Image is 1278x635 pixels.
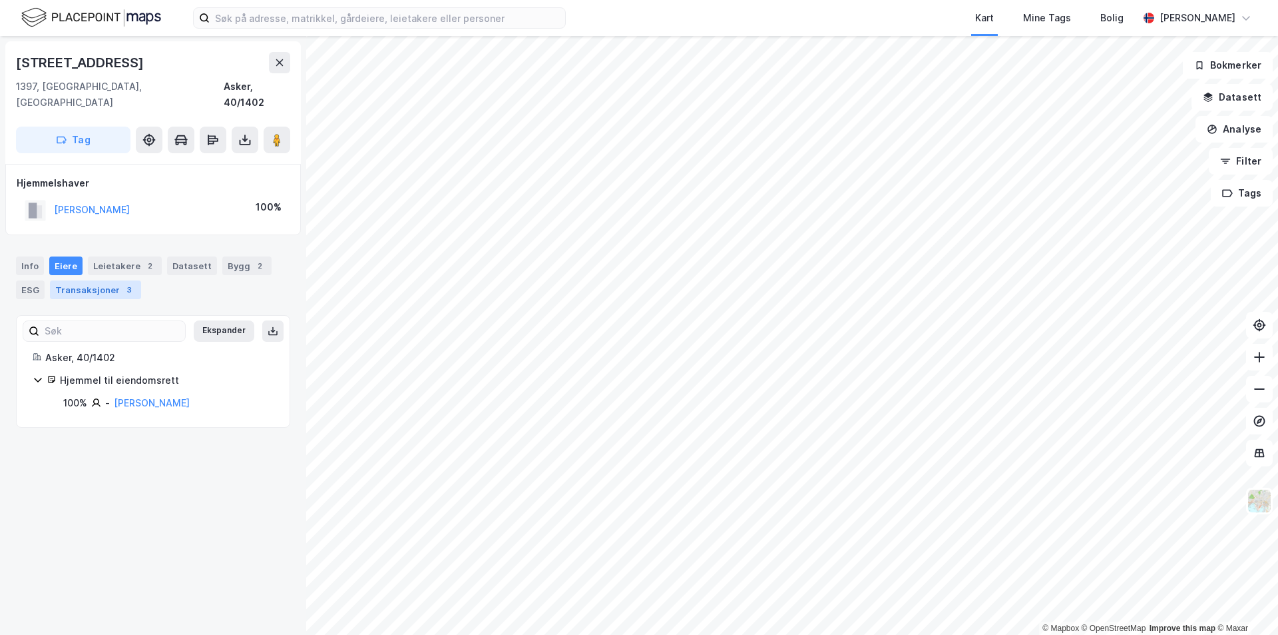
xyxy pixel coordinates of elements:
[16,52,146,73] div: [STREET_ADDRESS]
[60,372,274,388] div: Hjemmel til eiendomsrett
[50,281,141,299] div: Transaksjoner
[1195,116,1273,143] button: Analyse
[1160,10,1235,26] div: [PERSON_NAME]
[39,321,185,341] input: Søk
[256,199,282,215] div: 100%
[49,257,83,275] div: Eiere
[1209,148,1273,175] button: Filter
[122,283,136,297] div: 3
[114,397,190,408] a: [PERSON_NAME]
[16,79,224,111] div: 1397, [GEOGRAPHIC_DATA], [GEOGRAPHIC_DATA]
[253,259,266,273] div: 2
[224,79,290,111] div: Asker, 40/1402
[16,127,130,153] button: Tag
[1042,624,1079,633] a: Mapbox
[143,259,156,273] div: 2
[1100,10,1124,26] div: Bolig
[16,257,44,275] div: Info
[1191,84,1273,111] button: Datasett
[222,257,272,275] div: Bygg
[167,257,217,275] div: Datasett
[1247,488,1272,514] img: Z
[21,6,161,29] img: logo.f888ab2527a4732fd821a326f86c7f29.svg
[105,395,110,411] div: -
[63,395,87,411] div: 100%
[1211,571,1278,635] iframe: Chat Widget
[16,281,45,299] div: ESG
[1211,180,1273,207] button: Tags
[194,320,254,342] button: Ekspander
[1150,624,1215,633] a: Improve this map
[88,257,162,275] div: Leietakere
[1023,10,1071,26] div: Mine Tags
[45,350,274,366] div: Asker, 40/1402
[1183,52,1273,79] button: Bokmerker
[975,10,994,26] div: Kart
[17,175,290,191] div: Hjemmelshaver
[210,8,565,28] input: Søk på adresse, matrikkel, gårdeiere, leietakere eller personer
[1082,624,1146,633] a: OpenStreetMap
